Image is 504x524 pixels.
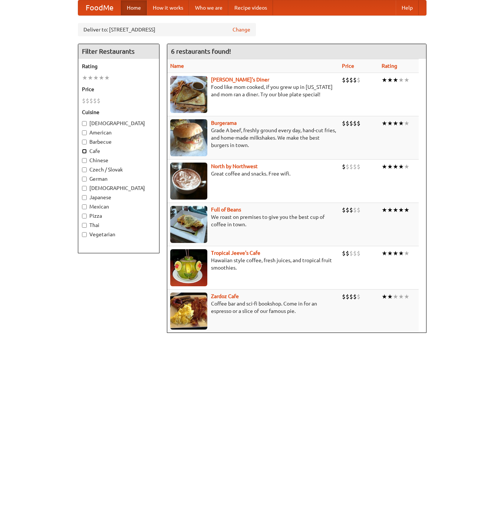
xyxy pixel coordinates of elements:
[170,76,207,113] img: sallys.jpg
[353,249,357,257] li: $
[398,119,404,127] li: ★
[387,163,393,171] li: ★
[393,249,398,257] li: ★
[398,163,404,171] li: ★
[349,293,353,301] li: $
[342,76,346,84] li: $
[393,163,398,171] li: ★
[342,293,346,301] li: $
[353,206,357,214] li: $
[211,250,260,256] a: Tropical Jeeve's Cafe
[357,206,360,214] li: $
[82,149,87,154] input: Cafe
[211,120,237,126] a: Burgerama
[346,206,349,214] li: $
[346,76,349,84] li: $
[78,0,121,15] a: FoodMe
[82,186,87,191] input: [DEMOGRAPHIC_DATA]
[170,127,336,149] p: Grade A beef, freshly ground every day, hand-cut fries, and home-made milkshakes. We make the bes...
[89,97,93,105] li: $
[346,249,349,257] li: $
[82,194,155,201] label: Japanese
[93,97,97,105] li: $
[82,231,155,238] label: Vegetarian
[382,119,387,127] li: ★
[342,249,346,257] li: $
[353,163,357,171] li: $
[82,147,155,155] label: Cafe
[82,121,87,126] input: [DEMOGRAPHIC_DATA]
[82,130,87,135] input: American
[342,119,346,127] li: $
[396,0,419,15] a: Help
[82,140,87,144] input: Barbecue
[99,74,104,82] li: ★
[342,206,346,214] li: $
[382,76,387,84] li: ★
[86,97,89,105] li: $
[382,249,387,257] li: ★
[382,293,387,301] li: ★
[349,249,353,257] li: $
[211,207,241,213] a: Full of Beans
[404,293,409,301] li: ★
[233,26,250,33] a: Change
[82,204,87,209] input: Mexican
[349,206,353,214] li: $
[170,249,207,286] img: jeeves.jpg
[82,158,87,163] input: Chinese
[398,206,404,214] li: ★
[170,293,207,330] img: zardoz.jpg
[357,119,360,127] li: $
[393,119,398,127] li: ★
[82,221,155,229] label: Thai
[82,214,87,218] input: Pizza
[170,300,336,315] p: Coffee bar and sci-fi bookshop. Come in for an espresso or a slice of our famous pie.
[171,48,231,55] ng-pluralize: 6 restaurants found!
[82,175,155,183] label: German
[357,249,360,257] li: $
[342,63,354,69] a: Price
[82,177,87,181] input: German
[404,163,409,171] li: ★
[211,77,269,83] a: [PERSON_NAME]'s Diner
[82,63,155,70] h5: Rating
[82,109,155,116] h5: Cuisine
[382,206,387,214] li: ★
[121,0,147,15] a: Home
[170,257,336,271] p: Hawaiian style coffee, fresh juices, and tropical fruit smoothies.
[398,293,404,301] li: ★
[393,76,398,84] li: ★
[211,163,258,169] a: North by Northwest
[353,119,357,127] li: $
[170,83,336,98] p: Food like mom cooked, if you grew up in [US_STATE] and mom ran a diner. Try our blue plate special!
[387,206,393,214] li: ★
[170,170,336,177] p: Great coffee and snacks. Free wifi.
[346,119,349,127] li: $
[82,138,155,146] label: Barbecue
[211,293,239,299] a: Zardoz Cafe
[393,293,398,301] li: ★
[382,63,397,69] a: Rating
[170,213,336,228] p: We roast on premises to give you the best cup of coffee in town.
[346,293,349,301] li: $
[342,163,346,171] li: $
[353,76,357,84] li: $
[404,249,409,257] li: ★
[82,203,155,210] label: Mexican
[357,293,360,301] li: $
[170,163,207,200] img: north.jpg
[97,97,101,105] li: $
[82,120,155,127] label: [DEMOGRAPHIC_DATA]
[398,249,404,257] li: ★
[404,76,409,84] li: ★
[387,76,393,84] li: ★
[349,76,353,84] li: $
[404,119,409,127] li: ★
[170,119,207,156] img: burgerama.jpg
[404,206,409,214] li: ★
